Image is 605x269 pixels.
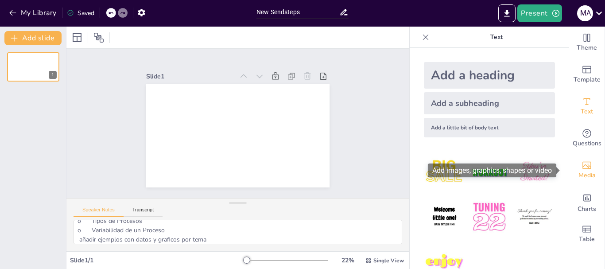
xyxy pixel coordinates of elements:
[574,75,601,85] span: Template
[424,62,555,89] div: Add a heading
[577,43,597,53] span: Theme
[4,31,62,45] button: Add slide
[74,220,402,244] textarea: o Concepto de estadística o Estadística descriptica e inferencial o población, muestreo, individu...
[569,154,605,186] div: Add images, graphics, shapes or video
[514,152,555,193] img: 3.jpeg
[424,92,555,114] div: Add a subheading
[151,62,239,80] div: Slide 1
[578,204,596,214] span: Charts
[573,139,601,148] span: Questions
[569,27,605,58] div: Change the overall theme
[424,152,465,193] img: 1.jpeg
[433,27,560,48] p: Text
[74,207,124,217] button: Speaker Notes
[469,196,510,238] img: 5.jpeg
[70,31,84,45] div: Layout
[569,186,605,218] div: Add charts and graphs
[7,6,60,20] button: My Library
[373,257,404,264] span: Single View
[428,164,556,177] div: Add images, graphics, shapes or video
[581,107,593,117] span: Text
[577,4,593,22] button: M A
[124,207,163,217] button: Transcript
[93,32,104,43] span: Position
[49,71,57,79] div: 1
[256,6,339,19] input: Insert title
[337,256,358,265] div: 22 %
[469,152,510,193] img: 2.jpeg
[424,196,465,238] img: 4.jpeg
[577,5,593,21] div: M A
[70,256,243,265] div: Slide 1 / 1
[7,52,59,82] div: 1
[67,9,94,17] div: Saved
[514,196,555,238] img: 6.jpeg
[424,118,555,137] div: Add a little bit of body text
[569,122,605,154] div: Get real-time input from your audience
[498,4,516,22] button: Export to PowerPoint
[569,58,605,90] div: Add ready made slides
[569,218,605,250] div: Add a table
[569,90,605,122] div: Add text boxes
[517,4,562,22] button: Present
[579,234,595,244] span: Table
[578,171,596,180] span: Media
